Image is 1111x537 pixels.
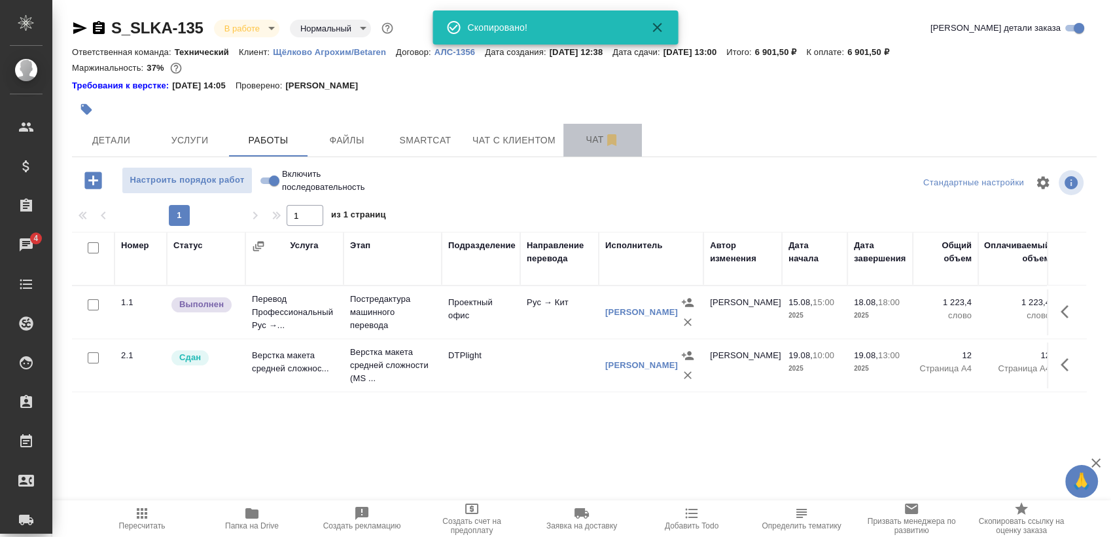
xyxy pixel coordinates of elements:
[485,47,549,57] p: Дата создания:
[665,521,718,530] span: Добавить Todo
[179,298,224,311] p: Выполнен
[307,500,417,537] button: Создать рекламацию
[331,207,386,226] span: из 1 страниц
[854,309,906,322] p: 2025
[703,343,782,388] td: [PERSON_NAME]
[520,289,599,335] td: Рус → Кит
[726,47,754,57] p: Итого:
[678,365,697,385] button: Удалить
[323,521,401,530] span: Создать рекламацию
[527,239,592,265] div: Направление перевода
[170,349,239,367] div: Менеджер проверил работу исполнителя, передает ее на следующий этап
[1053,296,1084,327] button: Здесь прячутся важные кнопки
[170,296,239,314] div: Исполнитель завершил работу
[678,312,697,332] button: Удалить
[919,239,972,265] div: Общий объем
[612,47,663,57] p: Дата сдачи:
[527,500,637,537] button: Заявка на доставку
[605,239,663,252] div: Исполнитель
[350,239,370,252] div: Этап
[72,95,101,124] button: Добавить тэг
[119,521,166,530] span: Пересчитать
[546,521,617,530] span: Заявка на доставку
[678,346,697,365] button: Назначить
[878,297,900,307] p: 18:00
[434,46,485,57] a: АЛС-1356
[1065,465,1098,498] button: 🙏
[985,296,1050,309] p: 1 223,4
[396,47,434,57] p: Договор:
[854,350,878,360] p: 19.08,
[605,307,678,317] a: [PERSON_NAME]
[985,349,1050,362] p: 12
[237,132,300,149] span: Работы
[930,22,1061,35] span: [PERSON_NAME] детали заказа
[468,21,631,34] div: Скопировано!
[1027,167,1059,198] span: Настроить таблицу
[121,296,160,309] div: 1.1
[788,239,841,265] div: Дата начала
[75,167,111,194] button: Добавить работу
[26,232,46,245] span: 4
[919,309,972,322] p: слово
[72,79,172,92] div: Нажми, чтобы открыть папку с инструкцией
[448,239,516,252] div: Подразделение
[122,167,253,194] button: Настроить порядок работ
[172,79,236,92] p: [DATE] 14:05
[813,350,834,360] p: 10:00
[129,173,245,188] span: Настроить порядок работ
[72,63,147,73] p: Маржинальность:
[168,60,185,77] button: 3617.52 RUB;
[220,23,264,34] button: В работе
[854,362,906,375] p: 2025
[273,46,396,57] a: Щёлково Агрохим/Betaren
[1053,349,1084,380] button: Здесь прячутся важные кнопки
[282,168,398,194] span: Включить последовательность
[985,362,1050,375] p: Страница А4
[285,79,368,92] p: [PERSON_NAME]
[72,79,172,92] a: Требования к верстке:
[158,132,221,149] span: Услуги
[755,47,807,57] p: 6 901,50 ₽
[703,289,782,335] td: [PERSON_NAME]
[806,47,847,57] p: К оплате:
[571,132,634,148] span: Чат
[87,500,197,537] button: Пересчитать
[788,309,841,322] p: 2025
[80,132,143,149] span: Детали
[974,517,1068,535] span: Скопировать ссылку на оценку заказа
[379,20,396,37] button: Доп статусы указывают на важность/срочность заказа
[604,132,620,148] svg: Отписаться
[214,20,279,37] div: В работе
[315,132,378,149] span: Файлы
[434,47,485,57] p: АЛС-1356
[919,349,972,362] p: 12
[985,309,1050,322] p: слово
[710,239,775,265] div: Автор изменения
[252,240,265,253] button: Сгруппировать
[864,517,959,535] span: Призвать менеджера по развитию
[350,346,435,385] p: Верстка макета средней сложности (MS ...
[72,20,88,36] button: Скопировать ссылку для ЯМессенджера
[290,239,318,252] div: Услуга
[121,349,160,362] div: 2.1
[296,23,355,34] button: Нормальный
[984,239,1050,265] div: Оплачиваемый объем
[179,351,201,364] p: Сдан
[813,297,834,307] p: 15:00
[442,343,520,388] td: DTPlight
[788,297,813,307] p: 15.08,
[239,47,273,57] p: Клиент:
[642,20,673,35] button: Закрыть
[173,239,203,252] div: Статус
[762,521,841,530] span: Определить тематику
[550,47,613,57] p: [DATE] 12:38
[121,239,149,252] div: Номер
[854,239,906,265] div: Дата завершения
[72,47,175,57] p: Ответственная команда:
[175,47,239,57] p: Технический
[856,500,966,537] button: Призвать менеджера по развитию
[236,79,286,92] p: Проверено:
[637,500,747,537] button: Добавить Todo
[678,293,697,312] button: Назначить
